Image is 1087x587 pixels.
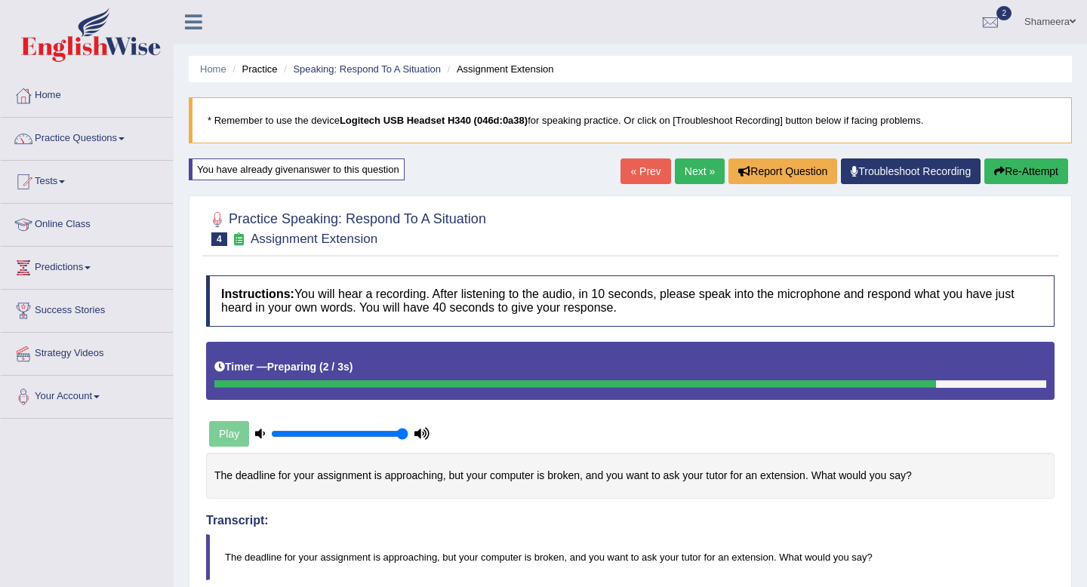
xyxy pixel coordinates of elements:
[214,361,353,373] h5: Timer —
[189,97,1072,143] blockquote: * Remember to use the device for speaking practice. Or click on [Troubleshoot Recording] button b...
[267,361,316,373] b: Preparing
[1,75,173,112] a: Home
[206,453,1055,499] div: The deadline for your assignment is approaching, but your computer is broken, and you want to ask...
[221,287,294,300] b: Instructions:
[444,62,554,76] li: Assignment Extension
[211,232,227,246] span: 4
[340,115,528,126] b: Logitech USB Headset H340 (046d:0a38)
[206,275,1055,326] h4: You will hear a recording. After listening to the audio, in 10 seconds, please speak into the mic...
[675,158,725,184] a: Next »
[293,63,441,75] a: Speaking: Respond To A Situation
[1,290,173,327] a: Success Stories
[996,6,1012,20] span: 2
[319,361,323,373] b: (
[1,247,173,284] a: Predictions
[1,376,173,413] a: Your Account
[728,158,837,184] button: Report Question
[229,62,277,76] li: Practice
[200,63,226,75] a: Home
[1,161,173,198] a: Tests
[620,158,670,184] a: « Prev
[350,361,353,373] b: )
[206,208,486,246] h2: Practice Speaking: Respond To A Situation
[206,534,1055,580] blockquote: The deadline for your assignment is approaching, but your computer is broken, and you want to ask...
[189,158,405,180] div: You have already given answer to this question
[1,118,173,155] a: Practice Questions
[1,333,173,370] a: Strategy Videos
[984,158,1068,184] button: Re-Attempt
[841,158,981,184] a: Troubleshoot Recording
[1,204,173,241] a: Online Class
[231,232,247,247] small: Exam occurring question
[323,361,350,373] b: 2 / 3s
[251,232,377,246] small: Assignment Extension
